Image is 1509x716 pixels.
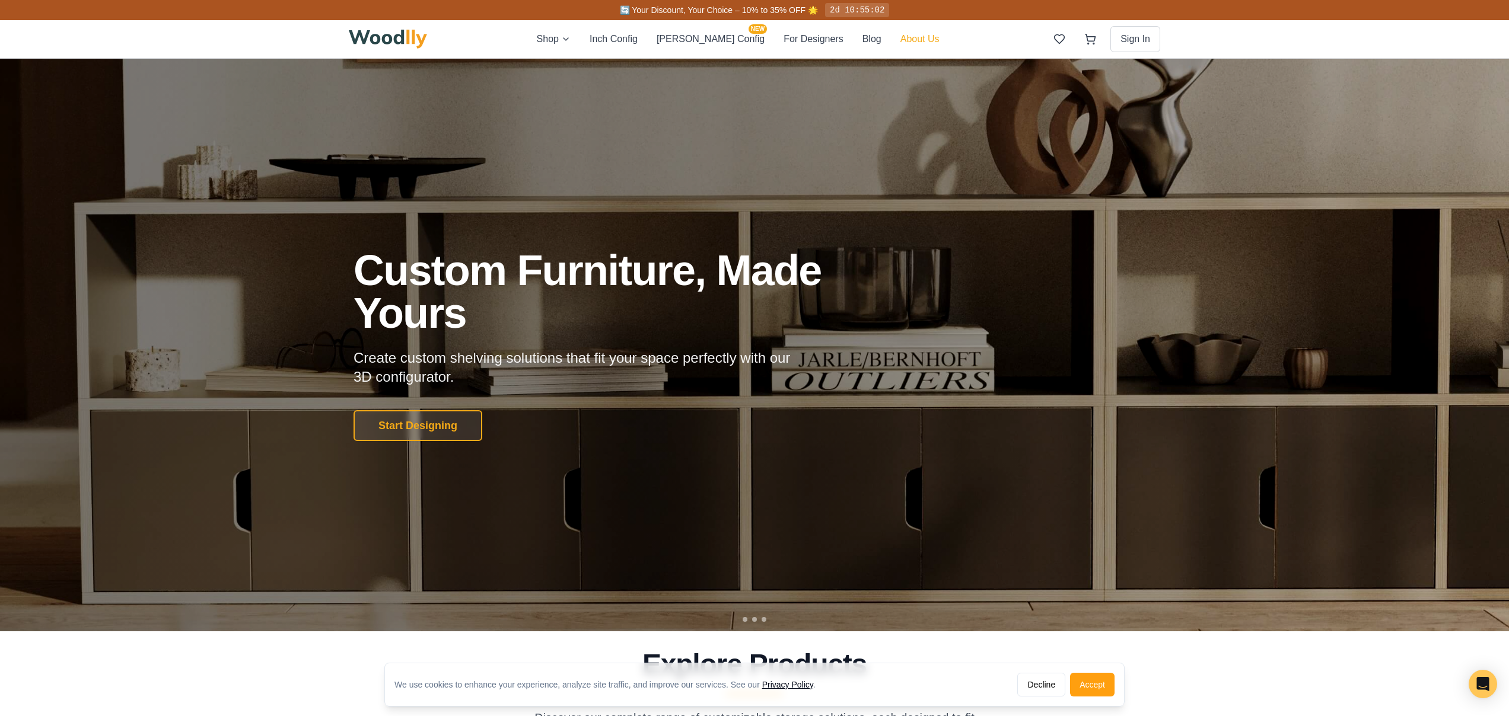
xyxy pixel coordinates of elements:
button: Inch Config [590,31,638,47]
button: For Designers [784,31,843,47]
button: Shop [537,31,571,47]
span: 🔄 Your Discount, Your Choice – 10% to 35% OFF 🌟 [620,5,818,15]
button: Blog [862,31,881,47]
button: [PERSON_NAME] ConfigNEW [657,31,765,47]
button: Decline [1017,673,1065,696]
div: We use cookies to enhance your experience, analyze site traffic, and improve our services. See our . [394,679,825,691]
button: About Us [900,31,940,47]
h2: Explore Products [354,650,1155,679]
a: Privacy Policy [762,680,813,689]
h1: Custom Furniture, Made Yours [354,249,885,334]
button: Accept [1070,673,1115,696]
button: Start Designing [354,410,482,441]
div: Open Intercom Messenger [1469,670,1497,698]
p: Create custom shelving solutions that fit your space perfectly with our 3D configurator. [354,349,809,386]
div: 2d 10:55:02 [825,3,889,17]
button: Sign In [1110,26,1160,52]
img: Woodlly [349,30,427,49]
span: NEW [749,24,767,34]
